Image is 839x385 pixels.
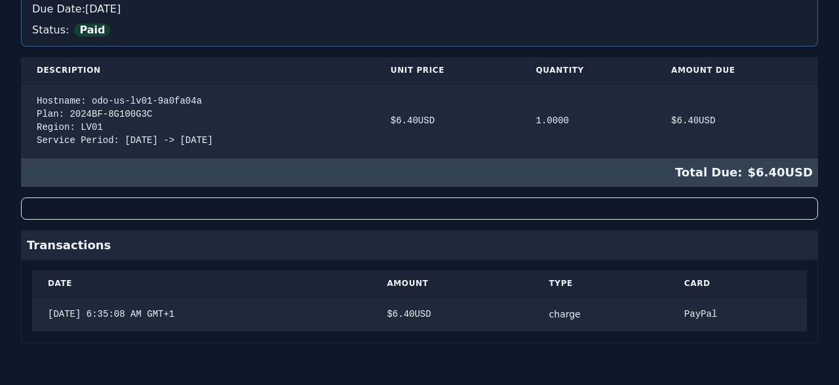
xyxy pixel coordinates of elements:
[671,114,802,127] div: $ 6.40 USD
[371,270,533,297] th: Amount
[22,231,817,260] div: Transactions
[32,1,807,17] div: Due Date: [DATE]
[669,270,807,297] th: Card
[520,57,656,84] th: Quantity
[675,163,748,182] span: Total Due:
[655,57,818,84] th: Amount Due
[74,24,110,37] span: Paid
[32,17,807,38] div: Status:
[21,57,375,84] th: Description
[684,308,791,321] div: PayPal
[375,57,520,84] th: Unit Price
[549,308,653,321] div: charge
[536,114,640,127] div: 1.0000
[21,158,818,187] div: $ 6.40 USD
[37,94,359,147] div: Hostname: odo-us-lv01-9a0fa04a Plan: 2024BF-8G100G3C Region: LV01 Service Period: [DATE] -> [DATE]
[48,308,355,321] div: [DATE] 6:35:08 AM GMT+1
[391,114,505,127] div: $ 6.40 USD
[387,308,517,321] div: $ 6.40 USD
[32,270,371,297] th: Date
[534,270,669,297] th: Type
